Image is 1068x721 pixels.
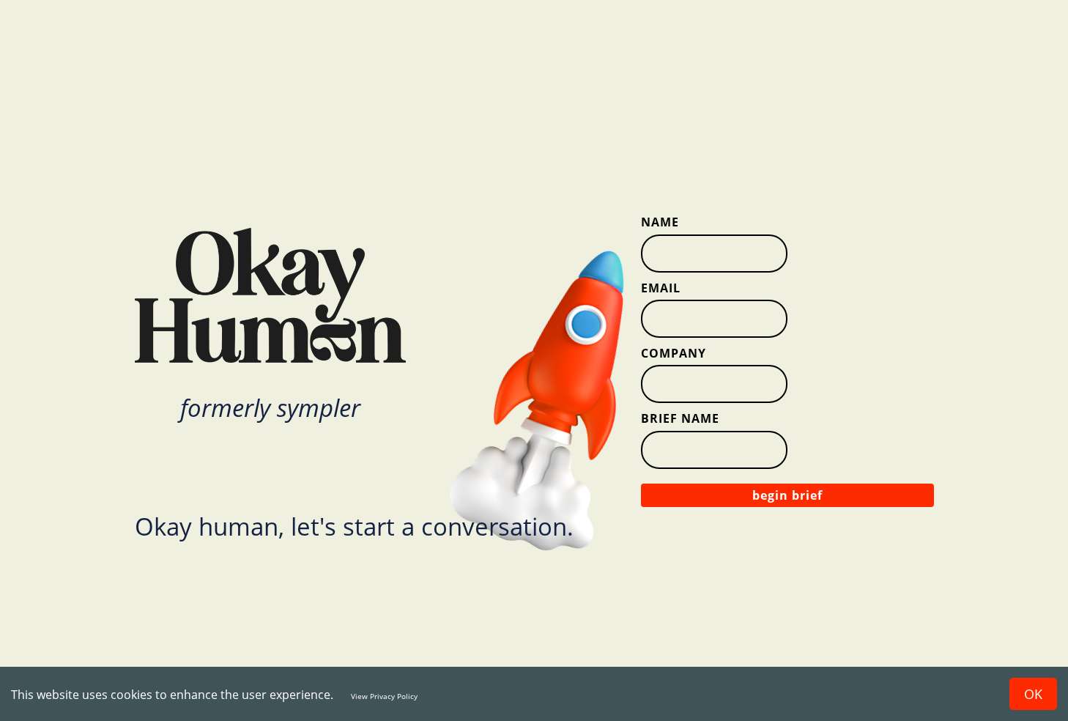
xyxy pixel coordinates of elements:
[641,280,934,296] label: Email
[135,514,574,539] div: Okay human, let's start a conversation.
[641,410,934,426] label: Brief Name
[1009,678,1057,710] button: Accept cookies
[135,228,479,420] a: Okay Human Logoformerly sympler
[641,345,934,361] label: Company
[11,687,987,703] div: This website uses cookies to enhance the user experience.
[641,484,934,507] button: begin brief
[641,214,934,230] label: Name
[437,224,689,570] img: Rocket Ship
[135,396,406,420] div: formerly sympler
[351,691,418,701] a: View Privacy Policy
[135,228,406,363] img: Okay Human Logo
